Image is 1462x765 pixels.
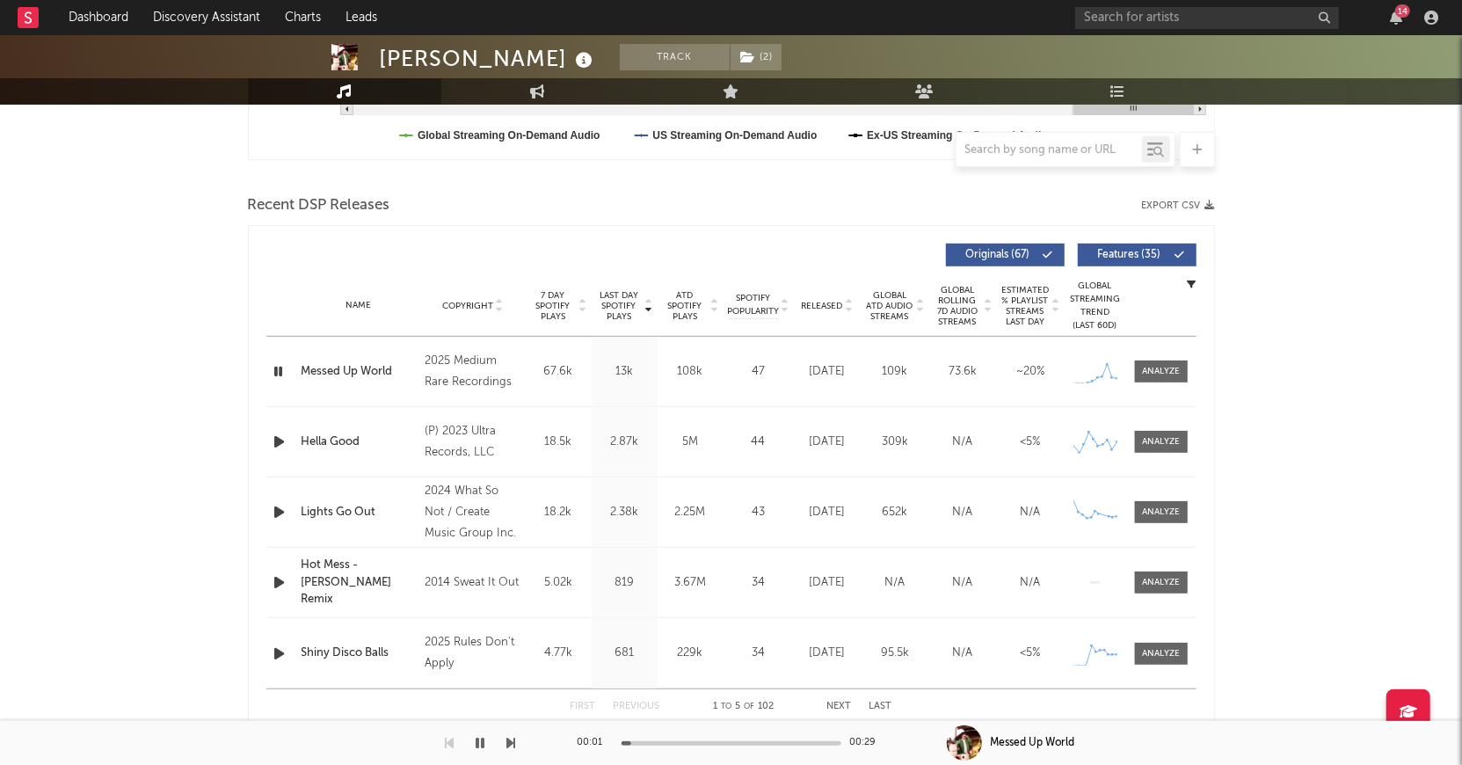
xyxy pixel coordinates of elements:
div: 00:01 [578,732,613,754]
div: 18.2k [530,504,587,521]
span: Originals ( 67 ) [957,250,1038,260]
div: [PERSON_NAME] [380,44,598,73]
div: 73.6k [934,363,993,381]
div: 2014 Sweat It Out [425,572,520,594]
div: 681 [596,645,653,662]
div: 00:29 [850,732,885,754]
span: Global Rolling 7D Audio Streams [934,285,982,327]
span: to [721,703,731,710]
input: Search for artists [1075,7,1339,29]
div: 14 [1395,4,1410,18]
button: (2) [731,44,782,70]
span: Spotify Popularity [727,292,779,318]
a: Shiny Disco Balls [302,645,417,662]
span: Released [802,301,843,311]
div: 2.25M [662,504,719,521]
div: 18.5k [530,433,587,451]
div: <5% [1001,645,1060,662]
button: Export CSV [1142,200,1215,211]
button: Last [869,702,892,711]
div: 229k [662,645,719,662]
div: 44 [728,433,789,451]
div: N/A [1001,504,1060,521]
div: 109k [866,363,925,381]
div: <5% [1001,433,1060,451]
button: Track [620,44,730,70]
div: 34 [728,645,789,662]
text: Global Streaming On-Demand Audio [418,129,600,142]
input: Search by song name or URL [956,143,1142,157]
button: First [571,702,596,711]
div: N/A [934,433,993,451]
div: N/A [934,504,993,521]
div: 2.38k [596,504,653,521]
div: 652k [866,504,925,521]
button: Features(35) [1078,244,1197,266]
button: Previous [614,702,660,711]
span: Estimated % Playlist Streams Last Day [1001,285,1050,327]
button: Next [827,702,852,711]
div: [DATE] [798,645,857,662]
div: 4.77k [530,645,587,662]
div: 1 5 102 [695,696,792,718]
div: 309k [866,433,925,451]
div: 108k [662,363,719,381]
span: Recent DSP Releases [248,195,390,216]
div: [DATE] [798,574,857,592]
div: [DATE] [798,363,857,381]
div: 819 [596,574,653,592]
div: N/A [1001,574,1060,592]
div: Messed Up World [991,735,1075,751]
span: of [744,703,754,710]
text: US Streaming On-Demand Audio [652,129,817,142]
span: Last Day Spotify Plays [596,290,643,322]
span: Copyright [442,301,493,311]
div: [DATE] [798,504,857,521]
button: 14 [1390,11,1402,25]
text: Ex-US Streaming On-Demand Audio [867,129,1048,142]
div: 2024 What So Not / Create Music Group Inc. [425,481,520,544]
a: Hella Good [302,433,417,451]
div: 3.67M [662,574,719,592]
div: (P) 2023 Ultra Records, LLC [425,421,520,463]
span: ( 2 ) [730,44,782,70]
span: 7 Day Spotify Plays [530,290,577,322]
div: 5M [662,433,719,451]
div: 47 [728,363,789,381]
span: ATD Spotify Plays [662,290,709,322]
div: 2025 Medium Rare Recordings [425,351,520,393]
div: 5.02k [530,574,587,592]
div: ~ 20 % [1001,363,1060,381]
div: N/A [866,574,925,592]
div: 67.6k [530,363,587,381]
a: Hot Mess - [PERSON_NAME] Remix [302,557,417,608]
div: 2025 Rules Don't Apply [425,632,520,674]
div: [DATE] [798,433,857,451]
div: 2.87k [596,433,653,451]
div: N/A [934,645,993,662]
button: Originals(67) [946,244,1065,266]
div: N/A [934,574,993,592]
div: 95.5k [866,645,925,662]
span: Features ( 35 ) [1089,250,1170,260]
a: Lights Go Out [302,504,417,521]
div: 43 [728,504,789,521]
div: 34 [728,574,789,592]
a: Messed Up World [302,363,417,381]
span: Global ATD Audio Streams [866,290,914,322]
div: Global Streaming Trend (Last 60D) [1069,280,1122,332]
div: Name [302,299,417,312]
div: 13k [596,363,653,381]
